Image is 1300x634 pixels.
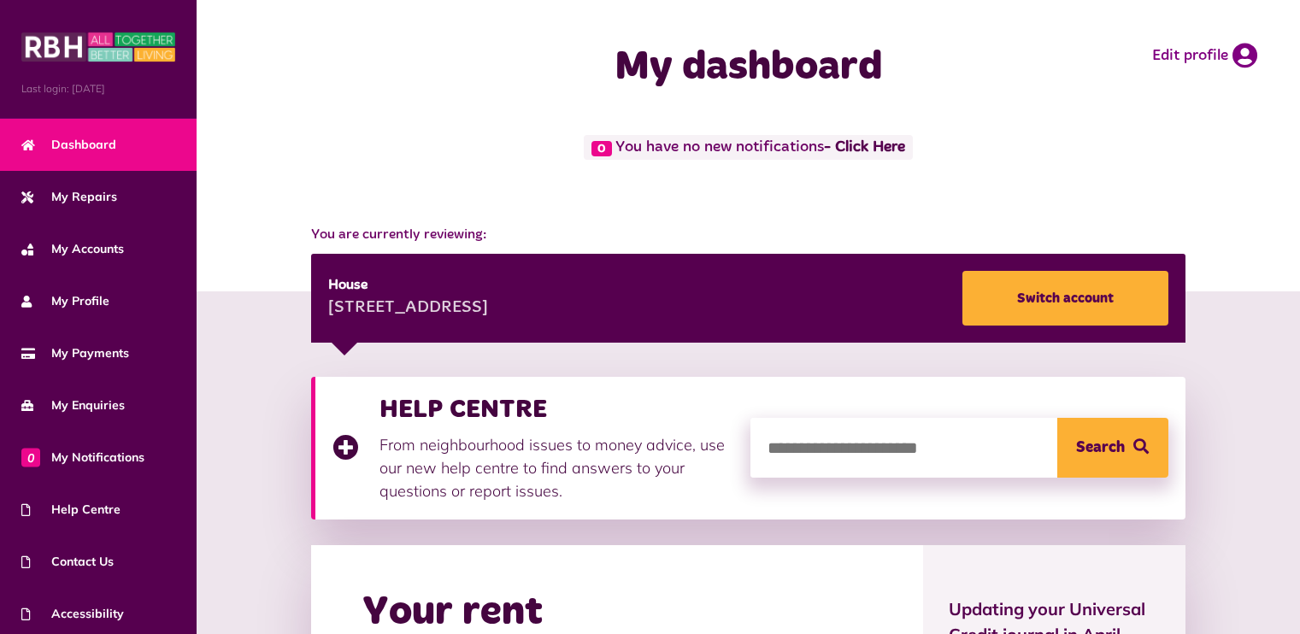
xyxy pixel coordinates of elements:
[379,394,733,425] h3: HELP CENTRE
[591,141,612,156] span: 0
[1057,418,1168,478] button: Search
[21,30,175,64] img: MyRBH
[21,501,121,519] span: Help Centre
[21,449,144,467] span: My Notifications
[328,275,488,296] div: House
[21,553,114,571] span: Contact Us
[21,448,40,467] span: 0
[379,433,733,502] p: From neighbourhood issues to money advice, use our new help centre to find answers to your questi...
[21,81,175,97] span: Last login: [DATE]
[21,396,125,414] span: My Enquiries
[824,140,905,156] a: - Click Here
[21,188,117,206] span: My Repairs
[962,271,1168,326] a: Switch account
[21,292,109,310] span: My Profile
[311,225,1185,245] span: You are currently reviewing:
[21,240,124,258] span: My Accounts
[584,135,913,160] span: You have no new notifications
[490,43,1008,92] h1: My dashboard
[1152,43,1257,68] a: Edit profile
[21,344,129,362] span: My Payments
[21,136,116,154] span: Dashboard
[1076,418,1125,478] span: Search
[21,605,124,623] span: Accessibility
[328,296,488,321] div: [STREET_ADDRESS]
